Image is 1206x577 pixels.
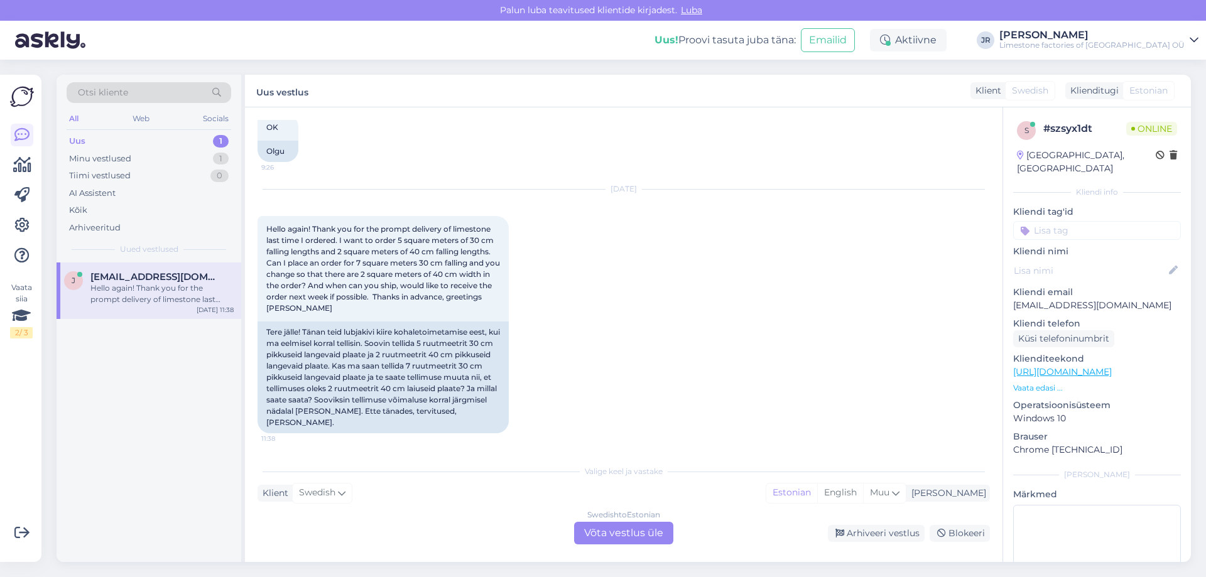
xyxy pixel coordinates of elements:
div: Minu vestlused [69,153,131,165]
div: Blokeeri [930,525,990,542]
p: Kliendi tag'id [1013,205,1181,218]
p: Kliendi email [1013,286,1181,299]
div: Kliendi info [1013,186,1181,198]
div: All [67,111,81,127]
p: Märkmed [1013,488,1181,501]
div: Võta vestlus üle [574,522,673,544]
div: # szsyx1dt [1043,121,1126,136]
input: Lisa tag [1013,221,1181,240]
span: Swedish [299,486,335,500]
div: Web [130,111,152,127]
div: Klient [970,84,1001,97]
div: JR [977,31,994,49]
div: [DATE] [258,183,990,195]
div: Estonian [766,483,817,502]
p: Vaata edasi ... [1013,382,1181,394]
span: OK [266,122,278,132]
div: Küsi telefoninumbrit [1013,330,1114,347]
p: Klienditeekond [1013,352,1181,365]
span: 11:38 [261,434,308,443]
img: Askly Logo [10,85,34,109]
span: Estonian [1129,84,1168,97]
div: Valige keel ja vastake [258,466,990,477]
div: 1 [213,135,229,148]
input: Lisa nimi [1014,264,1166,278]
div: [GEOGRAPHIC_DATA], [GEOGRAPHIC_DATA] [1017,149,1156,175]
span: Hello again! Thank you for the prompt delivery of limestone last time I ordered. I want to order ... [266,224,502,313]
div: [PERSON_NAME] [906,487,986,500]
div: Tiimi vestlused [69,170,131,182]
div: English [817,483,863,502]
div: 2 / 3 [10,327,33,338]
div: Vaata siia [10,282,33,338]
div: 1 [213,153,229,165]
p: Chrome [TECHNICAL_ID] [1013,443,1181,456]
p: Kliendi nimi [1013,245,1181,258]
span: j [72,276,75,285]
p: Kliendi telefon [1013,317,1181,330]
div: Tere jälle! Tänan teid lubjakivi kiire kohaletoimetamise eest, kui ma eelmisel korral tellisin. S... [258,321,509,433]
span: Online [1126,122,1177,136]
span: Swedish [1012,84,1048,97]
div: Limestone factories of [GEOGRAPHIC_DATA] OÜ [999,40,1185,50]
p: [EMAIL_ADDRESS][DOMAIN_NAME] [1013,299,1181,312]
span: j.hegestad@gmail.com [90,271,221,283]
span: Muu [870,487,889,498]
p: Brauser [1013,430,1181,443]
p: Operatsioonisüsteem [1013,399,1181,412]
div: Swedish to Estonian [587,509,660,520]
div: Olgu [258,141,298,162]
a: [PERSON_NAME]Limestone factories of [GEOGRAPHIC_DATA] OÜ [999,30,1198,50]
div: Hello again! Thank you for the prompt delivery of limestone last time I ordered. I want to order ... [90,283,234,305]
label: Uus vestlus [256,82,308,99]
b: Uus! [655,34,678,46]
div: Proovi tasuta juba täna: [655,33,796,48]
p: Windows 10 [1013,412,1181,425]
div: Kõik [69,204,87,217]
div: Klient [258,487,288,500]
div: [PERSON_NAME] [999,30,1185,40]
span: 9:26 [261,163,308,172]
div: 0 [210,170,229,182]
button: Emailid [801,28,855,52]
span: Otsi kliente [78,86,128,99]
div: [DATE] 11:38 [197,305,234,315]
div: Klienditugi [1065,84,1119,97]
div: AI Assistent [69,187,116,200]
span: Luba [677,4,706,16]
span: Uued vestlused [120,244,178,255]
a: [URL][DOMAIN_NAME] [1013,366,1112,377]
div: [PERSON_NAME] [1013,469,1181,480]
div: Arhiveeri vestlus [828,525,925,542]
div: Aktiivne [870,29,947,51]
div: Socials [200,111,231,127]
div: Arhiveeritud [69,222,121,234]
span: s [1024,126,1029,135]
div: Uus [69,135,85,148]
